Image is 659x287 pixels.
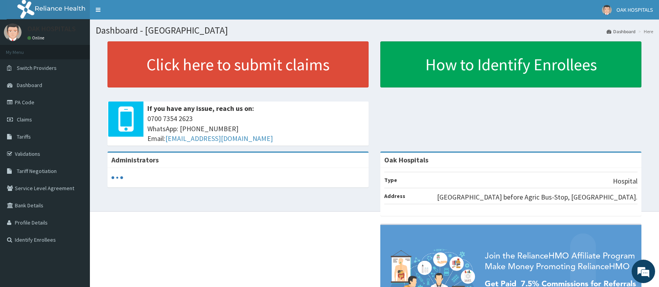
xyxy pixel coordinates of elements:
li: Here [636,28,653,35]
span: Dashboard [17,82,42,89]
p: OAK HOSPITALS [27,25,76,32]
p: Hospital [613,176,638,186]
strong: Oak Hospitals [384,155,428,164]
b: Type [384,176,397,184]
b: Administrators [111,155,159,164]
span: Switch Providers [17,64,57,71]
span: Claims [17,116,32,123]
a: How to Identify Enrollees [380,41,641,87]
span: OAK HOSPITALS [616,6,653,13]
a: Dashboard [607,28,636,35]
p: [GEOGRAPHIC_DATA] before Agric Bus-Stop, [GEOGRAPHIC_DATA]. [437,192,638,202]
span: Tariff Negotiation [17,168,57,175]
a: Click here to submit claims [107,41,369,87]
img: User Image [4,23,21,41]
span: Tariffs [17,133,31,140]
a: [EMAIL_ADDRESS][DOMAIN_NAME] [165,134,273,143]
b: If you have any issue, reach us on: [147,104,254,113]
span: 0700 7354 2623 WhatsApp: [PHONE_NUMBER] Email: [147,114,365,144]
b: Address [384,193,405,200]
img: User Image [602,5,612,15]
h1: Dashboard - [GEOGRAPHIC_DATA] [96,25,653,36]
a: Online [27,35,46,41]
svg: audio-loading [111,172,123,184]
